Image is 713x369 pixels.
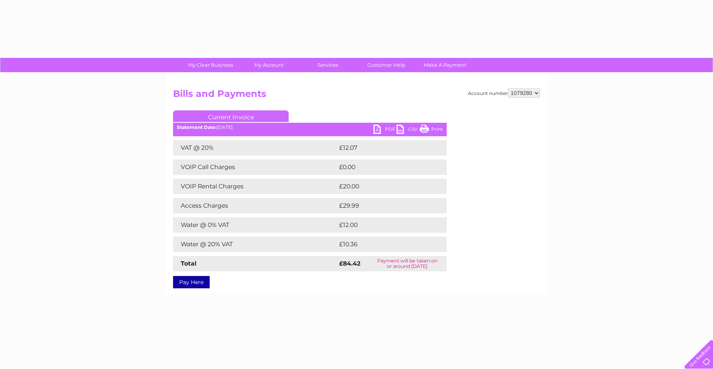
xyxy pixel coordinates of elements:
h2: Bills and Payments [173,88,540,103]
td: £0.00 [337,159,429,175]
a: CSV [397,125,420,136]
td: £20.00 [337,179,432,194]
a: Customer Help [355,58,418,72]
a: Services [296,58,360,72]
a: PDF [373,125,397,136]
td: £12.07 [337,140,430,156]
a: My Account [237,58,301,72]
td: £10.36 [337,237,430,252]
td: VOIP Rental Charges [173,179,337,194]
td: VAT @ 20% [173,140,337,156]
strong: Total [181,260,197,267]
b: Statement Date: [177,124,217,130]
td: VOIP Call Charges [173,159,337,175]
a: Pay Here [173,276,210,288]
a: Make A Payment [413,58,477,72]
div: [DATE] [173,125,447,130]
td: £29.99 [337,198,432,213]
td: Water @ 0% VAT [173,217,337,233]
a: My Clear Business [179,58,242,72]
td: Access Charges [173,198,337,213]
td: Payment will be taken on or around [DATE] [368,256,447,271]
div: Account number [468,88,540,98]
a: Current Invoice [173,110,289,122]
td: Water @ 20% VAT [173,237,337,252]
td: £12.00 [337,217,430,233]
strong: £84.42 [339,260,360,267]
a: Print [420,125,443,136]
